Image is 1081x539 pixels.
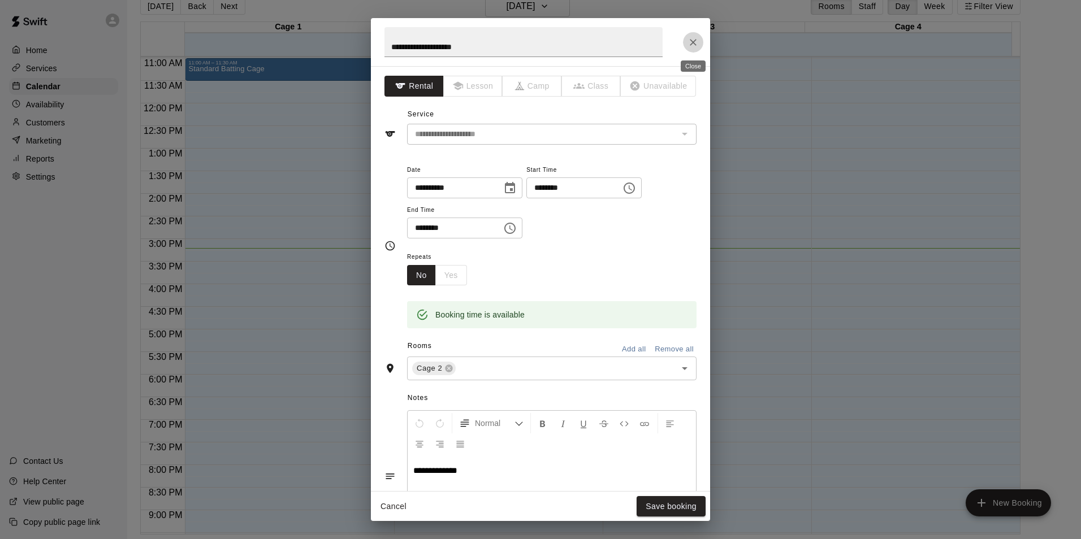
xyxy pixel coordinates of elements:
button: Format Italics [554,413,573,433]
svg: Service [384,128,396,140]
span: The type of an existing booking cannot be changed [562,76,621,97]
div: Cage 2 [412,362,456,375]
button: Choose time, selected time is 5:30 PM [499,217,521,240]
button: Rental [384,76,444,97]
button: Close [683,32,703,53]
span: The type of an existing booking cannot be changed [621,76,697,97]
div: The service of an existing booking cannot be changed [407,124,697,145]
button: Insert Code [615,413,634,433]
button: Cancel [375,496,412,517]
div: outlined button group [407,265,467,286]
button: Redo [430,413,449,433]
span: The type of an existing booking cannot be changed [444,76,503,97]
span: End Time [407,203,522,218]
svg: Timing [384,240,396,251]
span: Notes [408,389,697,407]
span: Rooms [408,342,432,350]
button: Left Align [660,413,680,433]
div: Close [681,60,706,72]
span: Normal [475,418,514,429]
button: Format Bold [533,413,552,433]
button: Insert Link [635,413,654,433]
button: No [407,265,436,286]
button: Justify Align [451,433,470,454]
span: Cage 2 [412,363,447,374]
span: Repeats [407,250,476,265]
span: The type of an existing booking cannot be changed [503,76,562,97]
button: Open [677,360,693,376]
span: Date [407,163,522,178]
svg: Notes [384,471,396,482]
span: Service [408,110,434,118]
button: Undo [410,413,429,433]
button: Save booking [637,496,706,517]
svg: Rooms [384,363,396,374]
button: Center Align [410,433,429,454]
span: Start Time [526,163,642,178]
button: Right Align [430,433,449,454]
div: Booking time is available [435,305,525,325]
button: Add all [616,341,652,358]
button: Formatting Options [455,413,528,433]
button: Choose date, selected date is Sep 13, 2025 [499,177,521,199]
button: Format Underline [574,413,593,433]
button: Format Strikethrough [594,413,613,433]
button: Choose time, selected time is 4:30 PM [618,177,641,199]
button: Remove all [652,341,697,358]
